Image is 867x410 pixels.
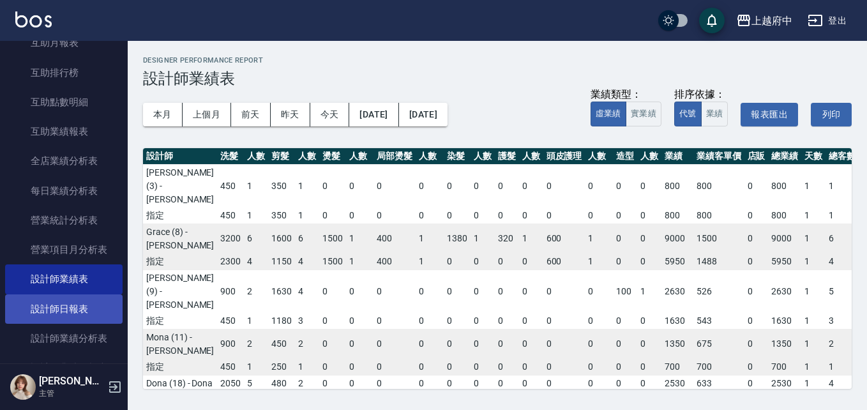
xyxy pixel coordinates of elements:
[319,329,346,359] td: 0
[585,224,613,254] td: 1
[495,208,519,224] td: 0
[373,329,416,359] td: 0
[543,208,585,224] td: 0
[585,359,613,376] td: 0
[5,353,123,383] a: 設計師業績月報表
[744,329,769,359] td: 0
[244,375,268,391] td: 5
[295,208,319,224] td: 1
[637,313,661,330] td: 0
[346,148,374,165] th: 人數
[471,375,495,391] td: 0
[143,359,217,376] td: 指定
[661,208,693,224] td: 800
[801,254,826,270] td: 1
[613,254,637,270] td: 0
[319,313,346,330] td: 0
[585,329,613,359] td: 0
[471,313,495,330] td: 0
[143,254,217,270] td: 指定
[801,359,826,376] td: 1
[268,148,295,165] th: 剪髮
[346,270,374,313] td: 0
[471,254,495,270] td: 0
[471,148,495,165] th: 人數
[811,103,852,126] button: 列印
[231,103,271,126] button: 前天
[613,208,637,224] td: 0
[244,164,268,208] td: 1
[295,148,319,165] th: 人數
[349,103,398,126] button: [DATE]
[444,224,471,254] td: 1380
[613,270,637,313] td: 100
[591,88,661,102] div: 業績類型：
[637,254,661,270] td: 0
[5,87,123,117] a: 互助點數明細
[613,375,637,391] td: 0
[244,148,268,165] th: 人數
[693,224,744,254] td: 1500
[613,224,637,254] td: 0
[826,148,859,165] th: 總客數
[744,313,769,330] td: 0
[661,359,693,376] td: 700
[319,224,346,254] td: 1500
[768,164,801,208] td: 800
[268,359,295,376] td: 250
[826,270,859,313] td: 5
[5,58,123,87] a: 互助排行榜
[693,208,744,224] td: 800
[613,359,637,376] td: 0
[416,375,444,391] td: 0
[519,375,543,391] td: 0
[543,164,585,208] td: 0
[519,359,543,376] td: 0
[585,254,613,270] td: 1
[373,254,416,270] td: 400
[661,329,693,359] td: 1350
[373,224,416,254] td: 400
[5,146,123,176] a: 全店業績分析表
[495,375,519,391] td: 0
[143,56,852,65] h2: Designer Performance Report
[495,164,519,208] td: 0
[801,208,826,224] td: 1
[244,208,268,224] td: 1
[693,329,744,359] td: 675
[744,254,769,270] td: 0
[471,208,495,224] td: 0
[217,359,244,376] td: 450
[661,270,693,313] td: 2630
[143,329,217,359] td: Mona (11) - [PERSON_NAME]
[268,270,295,313] td: 1630
[519,164,543,208] td: 0
[444,313,471,330] td: 0
[39,388,104,399] p: 主管
[373,164,416,208] td: 0
[295,164,319,208] td: 1
[319,254,346,270] td: 1500
[543,224,585,254] td: 600
[471,164,495,208] td: 0
[5,28,123,57] a: 互助月報表
[244,224,268,254] td: 6
[217,208,244,224] td: 450
[585,375,613,391] td: 0
[295,224,319,254] td: 6
[495,148,519,165] th: 護髮
[295,375,319,391] td: 2
[143,164,217,208] td: [PERSON_NAME] (3) - [PERSON_NAME]
[268,208,295,224] td: 350
[143,70,852,87] h3: 設計師業績表
[295,313,319,330] td: 3
[346,208,374,224] td: 0
[661,224,693,254] td: 9000
[319,270,346,313] td: 0
[768,313,801,330] td: 1630
[444,270,471,313] td: 0
[5,117,123,146] a: 互助業績報表
[444,208,471,224] td: 0
[471,359,495,376] td: 0
[268,375,295,391] td: 480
